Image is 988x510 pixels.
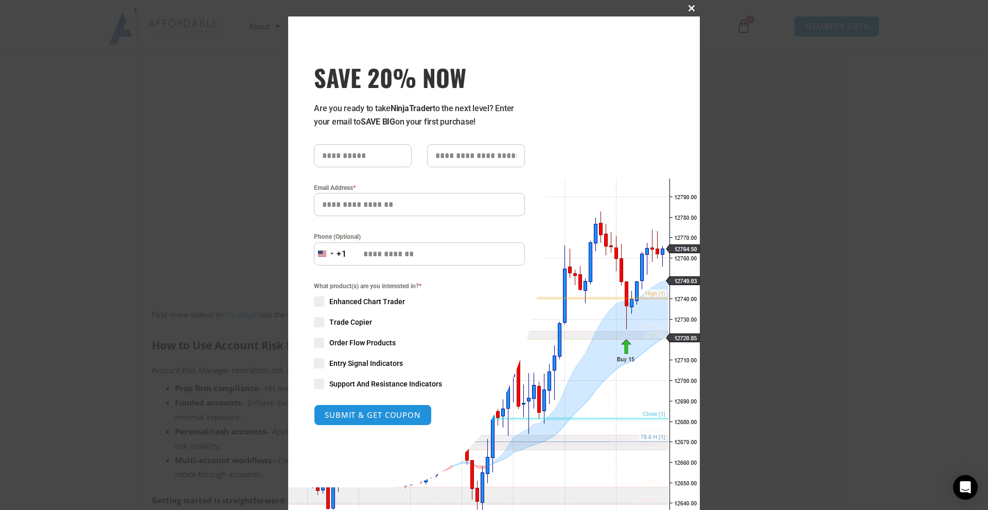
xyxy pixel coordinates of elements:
[337,248,347,261] div: +1
[314,358,525,368] label: Entry Signal Indicators
[329,317,372,327] span: Trade Copier
[361,117,395,127] strong: SAVE BIG
[314,183,525,193] label: Email Address
[314,63,525,92] h3: SAVE 20% NOW
[314,242,347,266] button: Selected country
[314,296,525,307] label: Enhanced Chart Trader
[953,475,978,500] div: Open Intercom Messenger
[314,405,432,426] button: SUBMIT & GET COUPON
[314,232,525,242] label: Phone (Optional)
[314,379,525,389] label: Support And Resistance Indicators
[314,338,525,348] label: Order Flow Products
[329,358,403,368] span: Entry Signal Indicators
[329,379,442,389] span: Support And Resistance Indicators
[314,317,525,327] label: Trade Copier
[329,338,396,348] span: Order Flow Products
[329,296,405,307] span: Enhanced Chart Trader
[391,103,433,113] strong: NinjaTrader
[314,281,525,291] span: What product(s) are you interested in?
[314,102,525,129] p: Are you ready to take to the next level? Enter your email to on your first purchase!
